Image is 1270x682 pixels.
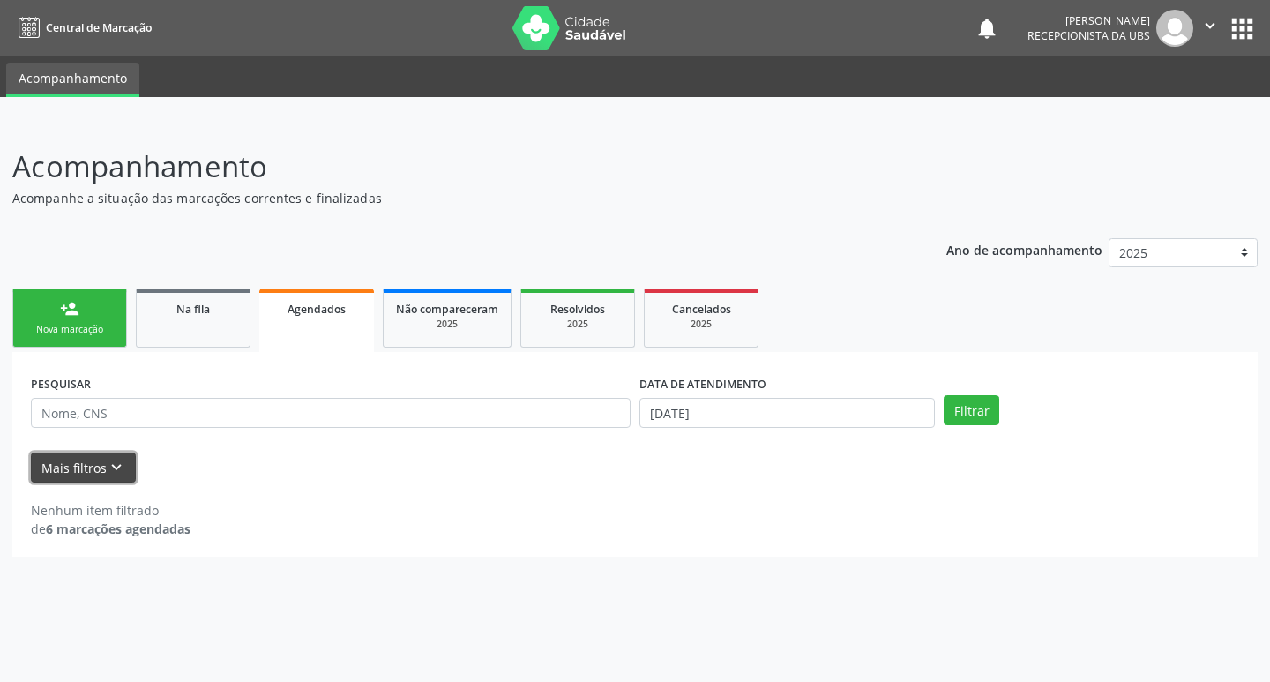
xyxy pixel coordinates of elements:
p: Ano de acompanhamento [946,238,1102,260]
div: [PERSON_NAME] [1027,13,1150,28]
div: Nenhum item filtrado [31,501,190,520]
span: Recepcionista da UBS [1027,28,1150,43]
button:  [1193,10,1227,47]
a: Acompanhamento [6,63,139,97]
span: Na fila [176,302,210,317]
a: Central de Marcação [12,13,152,42]
span: Cancelados [672,302,731,317]
button: apps [1227,13,1258,44]
div: 2025 [396,318,498,331]
div: de [31,520,190,538]
button: notifications [975,16,999,41]
label: PESQUISAR [31,371,91,398]
i:  [1200,16,1220,35]
strong: 6 marcações agendadas [46,521,190,537]
span: Resolvidos [550,302,605,317]
p: Acompanhe a situação das marcações correntes e finalizadas [12,189,884,207]
span: Agendados [288,302,346,317]
button: Mais filtroskeyboard_arrow_down [31,453,136,483]
i: keyboard_arrow_down [107,458,126,477]
label: DATA DE ATENDIMENTO [639,371,766,398]
div: 2025 [534,318,622,331]
p: Acompanhamento [12,145,884,189]
div: person_add [60,299,79,319]
div: Nova marcação [26,323,114,336]
input: Selecione um intervalo [639,398,935,428]
img: img [1156,10,1193,47]
button: Filtrar [944,395,999,425]
span: Não compareceram [396,302,498,317]
span: Central de Marcação [46,20,152,35]
div: 2025 [657,318,745,331]
input: Nome, CNS [31,398,631,428]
